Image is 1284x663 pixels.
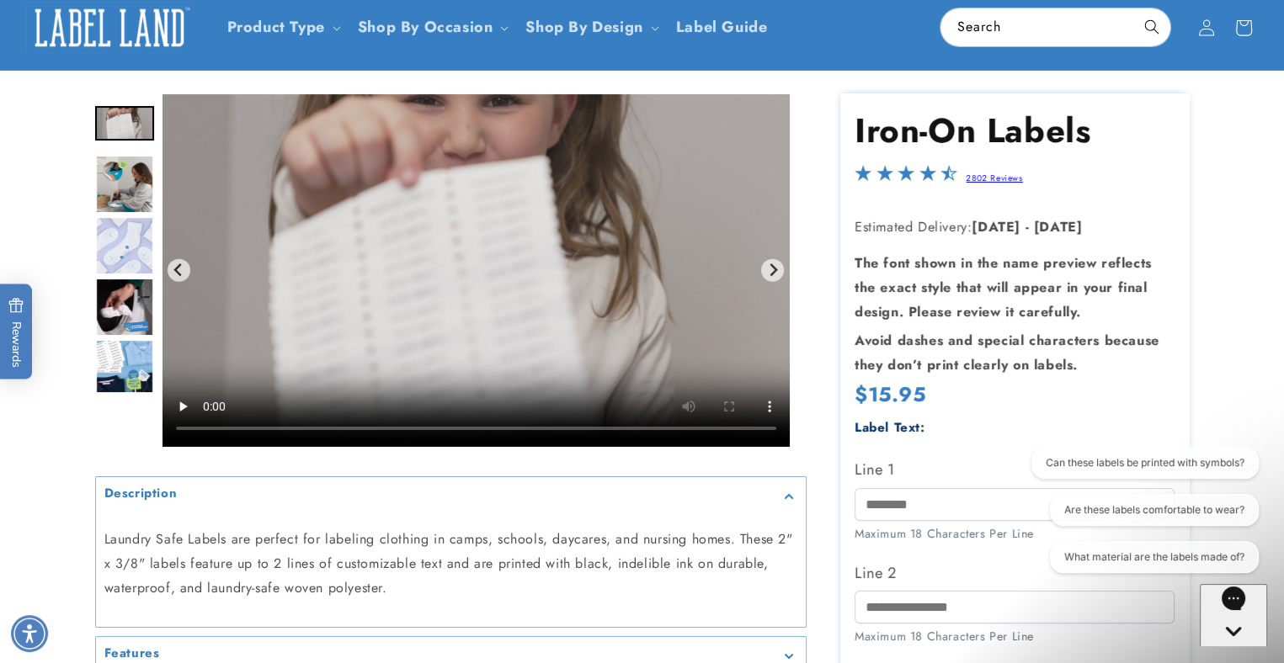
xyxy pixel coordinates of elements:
[95,93,154,152] div: Go to slide 5
[227,16,325,38] a: Product Type
[95,216,154,275] div: Go to slide 7
[855,418,925,437] label: Label Text:
[95,216,154,275] img: Iron-On Labels - Label Land
[855,215,1175,240] p: Estimated Delivery:
[104,528,797,600] p: Laundry Safe Labels are perfect for labeling clothing in camps, schools, daycares, and nursing ho...
[95,278,154,337] img: Iron-On Labels - Label Land
[95,278,154,337] div: Go to slide 8
[95,339,154,398] img: Iron-On Labels - Label Land
[8,298,24,368] span: Rewards
[855,331,1159,374] strong: Avoid dashes and special characters because they don’t print clearly on labels.
[95,155,154,214] div: Go to slide 6
[96,477,806,515] summary: Description
[515,8,665,47] summary: Shop By Design
[358,18,493,37] span: Shop By Occasion
[676,18,768,37] span: Label Guide
[104,645,160,662] h2: Features
[95,155,154,214] img: Iron-On Labels - Label Land
[972,217,1020,236] strong: [DATE]
[1133,8,1170,45] button: Search
[168,259,190,282] button: Previous slide
[104,485,178,502] h2: Description
[25,2,194,54] img: Label Land
[1200,584,1267,646] iframe: Gorgias live chat messenger
[95,339,154,398] div: Go to slide 9
[761,259,784,282] button: Next slide
[855,628,1175,645] div: Maximum 18 Characters Per Line
[855,456,1175,483] label: Line 1
[855,560,1175,586] label: Line 2
[966,172,1022,184] a: 2802 Reviews - open in a new tab
[1034,217,1083,236] strong: [DATE]
[855,525,1175,543] div: Maximum 18 Characters Per Line
[666,8,778,47] a: Label Guide
[11,615,48,652] div: Accessibility Menu
[217,8,348,47] summary: Product Type
[855,169,957,188] span: 4.5-star overall rating
[1020,447,1267,587] iframe: Gorgias live chat conversation starters
[348,8,516,47] summary: Shop By Occasion
[855,253,1152,321] strong: The font shown in the name preview reflects the exact style that will appear in your final design...
[855,109,1175,152] h1: Iron-On Labels
[855,379,926,409] span: $15.95
[525,16,642,38] a: Shop By Design
[1026,217,1030,236] strong: -
[95,106,154,141] img: null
